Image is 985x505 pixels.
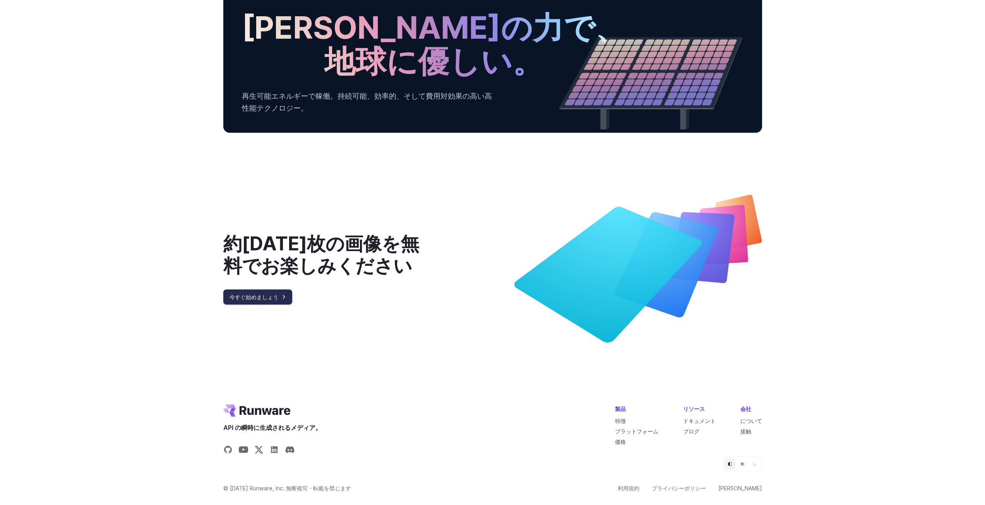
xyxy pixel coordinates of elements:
[740,418,762,424] a: について
[230,294,278,300] font: 今すぐ始めましょう
[683,428,699,435] a: ブログ
[242,9,626,46] font: [PERSON_NAME]の力で、
[615,428,658,435] a: プラットフォーム
[618,485,639,491] font: 利用規約
[683,418,716,424] a: ドキュメント
[254,445,264,457] a: Xでシェア
[615,406,626,412] font: 製品
[725,459,735,469] button: デフォルト
[737,459,748,469] button: ライト
[223,232,419,277] font: 約[DATE]枚の画像を無料でお楽しみください
[223,424,322,431] font: API の瞬時に生成されるメディア。
[749,459,760,469] button: 暗い
[239,445,248,457] a: YouTubeでシェア
[285,445,295,457] a: Discordでシェア
[270,445,279,457] a: LinkedInでシェア
[324,42,543,80] font: 地球に優しい。
[740,428,751,435] a: 接触
[615,438,626,445] a: 価格
[242,91,492,113] font: 再生可能エネルギーで稼働。持続可能、効率的、そして費用対効果の高い高性能テクノロジー。
[223,445,233,457] a: GitHubで共有
[723,457,762,471] ul: テーマセレクター
[718,484,762,493] a: [PERSON_NAME]
[652,485,706,491] font: プライバシーポリシー
[718,485,762,491] font: [PERSON_NAME]
[652,484,706,493] a: プライバシーポリシー
[618,484,639,493] a: 利用規約
[615,418,626,424] a: 特徴
[223,289,292,305] a: 今すぐ始めましょう
[223,404,291,417] a: へ移動 /
[223,485,351,491] font: © [DATE] Runware, Inc. 無断複写・転載を禁じます
[683,406,705,412] font: リソース
[740,406,751,412] font: 会社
